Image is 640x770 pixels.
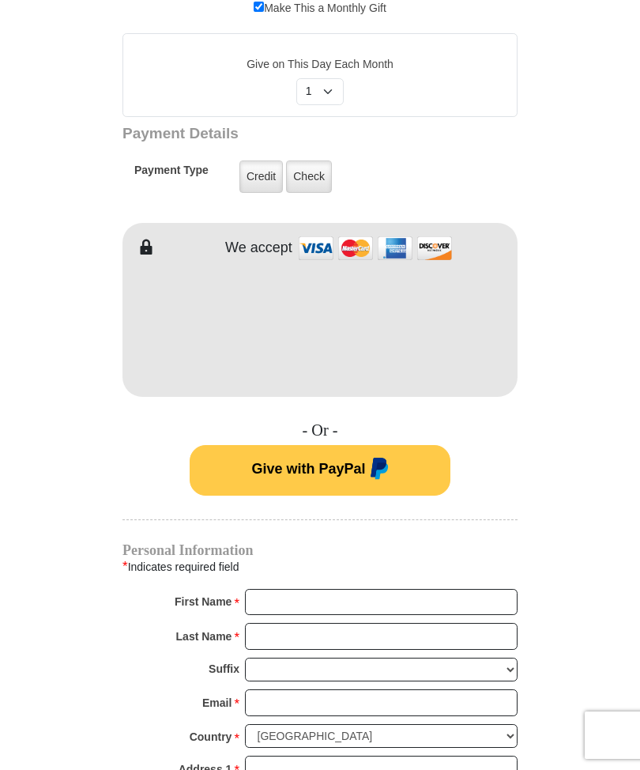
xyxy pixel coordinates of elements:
[239,160,283,193] label: Credit
[134,164,209,185] h5: Payment Type
[286,160,332,193] label: Check
[225,240,292,257] h4: We accept
[122,544,518,557] h4: Personal Information
[190,726,232,748] strong: Country
[209,658,239,680] strong: Suffix
[251,461,365,477] span: Give with PayPal
[175,591,232,613] strong: First Name
[122,125,525,143] h3: Payment Details
[202,692,232,714] strong: Email
[366,458,389,483] img: paypal
[137,56,503,73] label: Give on This Day Each Month
[176,625,232,647] strong: Last Name
[122,421,518,440] h4: - Or -
[190,445,450,496] button: Give with PayPal
[296,231,454,265] img: credit cards accepted
[122,557,518,577] div: Indicates required field
[254,2,264,12] input: Make This a Monthly Gift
